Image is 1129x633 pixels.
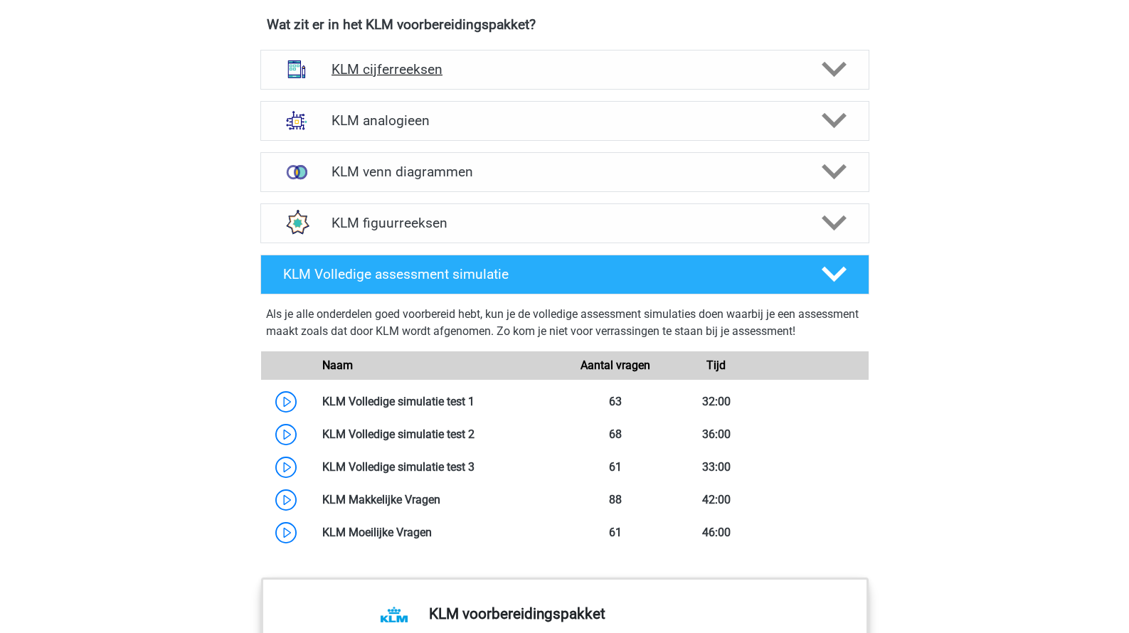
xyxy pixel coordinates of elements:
[312,357,565,374] div: Naam
[255,101,875,141] a: analogieen KLM analogieen
[267,16,863,33] h4: Wat zit er in het KLM voorbereidingspakket?
[332,164,797,180] h4: KLM venn diagrammen
[283,266,798,282] h4: KLM Volledige assessment simulatie
[255,203,875,243] a: figuurreeksen KLM figuurreeksen
[255,152,875,192] a: venn diagrammen KLM venn diagrammen
[278,154,315,191] img: venn diagrammen
[312,393,565,410] div: KLM Volledige simulatie test 1
[312,491,565,509] div: KLM Makkelijke Vragen
[666,357,767,374] div: Tijd
[266,306,864,346] div: Als je alle onderdelen goed voorbereid hebt, kun je de volledige assessment simulaties doen waarb...
[312,524,565,541] div: KLM Moeilijke Vragen
[332,112,797,129] h4: KLM analogieen
[255,255,875,294] a: KLM Volledige assessment simulatie
[278,102,315,139] img: analogieen
[312,459,565,476] div: KLM Volledige simulatie test 3
[278,204,315,241] img: figuurreeksen
[332,215,797,231] h4: KLM figuurreeksen
[564,357,665,374] div: Aantal vragen
[332,61,797,78] h4: KLM cijferreeksen
[278,50,315,87] img: cijferreeksen
[255,50,875,90] a: cijferreeksen KLM cijferreeksen
[312,426,565,443] div: KLM Volledige simulatie test 2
